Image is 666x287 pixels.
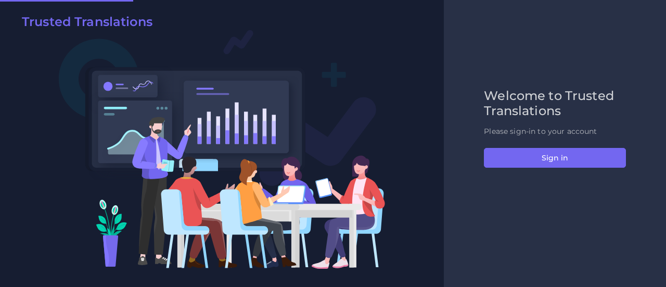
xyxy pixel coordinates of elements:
[22,15,152,30] h2: Trusted Translations
[484,126,626,137] p: Please sign-in to your account
[484,89,626,119] h2: Welcome to Trusted Translations
[58,29,386,269] img: Login V2
[15,15,152,33] a: Trusted Translations
[484,148,626,168] button: Sign in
